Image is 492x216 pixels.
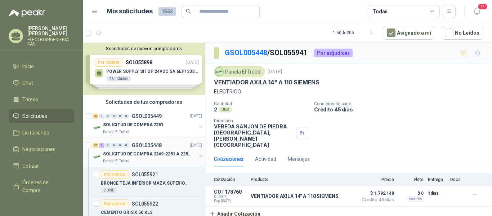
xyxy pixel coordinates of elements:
[9,159,74,173] a: Cotizar
[117,114,123,119] div: 0
[9,126,74,140] a: Licitaciones
[450,177,465,182] p: Docs
[358,198,394,202] span: Crédito 45 días
[214,106,217,113] p: 2
[93,153,102,161] img: Company Logo
[101,209,152,216] p: CEMENTO GRIS X 50 KLS
[111,114,117,119] div: 0
[219,107,232,113] div: UND
[22,62,34,70] span: Inicio
[101,188,117,193] div: 2 UND
[93,114,98,119] div: 44
[22,96,38,103] span: Tareas
[103,122,164,128] p: SOLICITUD DE COMPRA 2261
[214,66,265,77] div: Panela El Trébol
[407,196,424,202] div: Incluido
[215,68,223,76] img: Company Logo
[225,48,267,57] a: GSOL005448
[9,9,45,17] img: Logo peakr
[383,26,435,40] button: Asignado a mi
[314,106,489,113] p: Crédito 45 días
[86,46,202,51] button: Solicitudes de nuevos compradores
[288,155,310,163] div: Mensajes
[428,189,446,198] p: 1 días
[124,143,129,148] div: 0
[214,101,308,106] p: Cantidad
[372,8,388,16] div: Todas
[214,88,483,96] p: ELECTRICO
[103,158,129,164] p: Panela El Trébol
[441,26,483,40] button: No Leídos
[101,199,129,208] div: Por cotizar
[314,49,353,57] div: Por adjudicar
[268,69,282,75] p: [DATE]
[214,195,246,199] span: C: [DATE]
[111,143,117,148] div: 0
[225,47,308,58] p: / SOL055941
[93,123,102,132] img: Company Logo
[83,95,205,109] div: Solicitudes de tus compradores
[214,177,246,182] p: Cotización
[22,79,33,87] span: Chat
[398,177,424,182] p: Flete
[358,189,394,198] span: $ 1.792.140
[117,143,123,148] div: 0
[214,123,293,148] p: VEREDA SANJON DE PIEDRA [GEOGRAPHIC_DATA] , [PERSON_NAME][GEOGRAPHIC_DATA]
[132,172,158,177] p: SOL055921
[470,5,483,18] button: 14
[22,129,49,137] span: Licitaciones
[93,143,98,148] div: 21
[22,112,47,120] span: Solicitudes
[9,109,74,123] a: Solicitudes
[132,114,162,119] p: GSOL005449
[214,79,319,86] p: VENTIADOR AXILA 14" A 110 SIEMENS
[158,7,176,16] span: 1563
[9,76,74,90] a: Chat
[255,155,276,163] div: Actividad
[478,3,488,10] span: 14
[107,6,153,17] h1: Mis solicitudes
[93,112,203,135] a: 44 0 0 0 0 0 GSOL005449[DATE] Company LogoSOLICITUD DE COMPRA 2261Panela El Trébol
[186,9,191,14] span: search
[9,142,74,156] a: Negociaciones
[83,43,205,95] div: Solicitudes de nuevos compradoresPor cotizarSOL055898[DATE] POWER SUPPLY SITOP 24VDC 5A 6EP13333B...
[214,189,246,195] p: COT178760
[132,201,158,206] p: SOL055922
[251,177,354,182] p: Producto
[22,178,67,194] span: Órdenes de Compra
[428,177,446,182] p: Entrega
[314,101,489,106] p: Condición de pago
[27,26,74,36] p: [PERSON_NAME] [PERSON_NAME]
[190,142,202,149] p: [DATE]
[103,129,129,135] p: Panela El Trébol
[132,143,162,148] p: GSOL005448
[101,170,129,179] div: Por cotizar
[190,113,202,120] p: [DATE]
[103,151,193,158] p: SOLICITUD DE COMPRA 2249-2251 A 2256-2258 Y 2262
[333,27,377,39] div: 1 - 50 de 205
[101,180,191,187] p: BRONCE TEJA INFERIOR MAZA SUPERIOR DIAM
[9,176,74,197] a: Órdenes de Compra
[214,155,243,163] div: Cotizaciones
[358,177,394,182] p: Precio
[124,114,129,119] div: 0
[214,118,293,123] p: Dirección
[83,167,205,197] a: Por cotizarSOL055921BRONCE TEJA INFERIOR MAZA SUPERIOR DIAM2 UND
[398,189,424,198] p: $ 0
[99,114,104,119] div: 0
[99,143,104,148] div: 1
[251,193,338,199] p: VENTIADOR AXILA 14" A 110 SIEMENS
[105,114,111,119] div: 0
[9,93,74,106] a: Tareas
[27,38,74,46] p: ELECTROINGENIERIA SAS
[9,59,74,73] a: Inicio
[93,141,203,164] a: 21 1 0 0 0 0 GSOL005448[DATE] Company LogoSOLICITUD DE COMPRA 2249-2251 A 2256-2258 Y 2262Panela ...
[214,199,246,203] span: Exp: [DATE]
[105,143,111,148] div: 0
[22,162,39,170] span: Cotizar
[22,145,55,153] span: Negociaciones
